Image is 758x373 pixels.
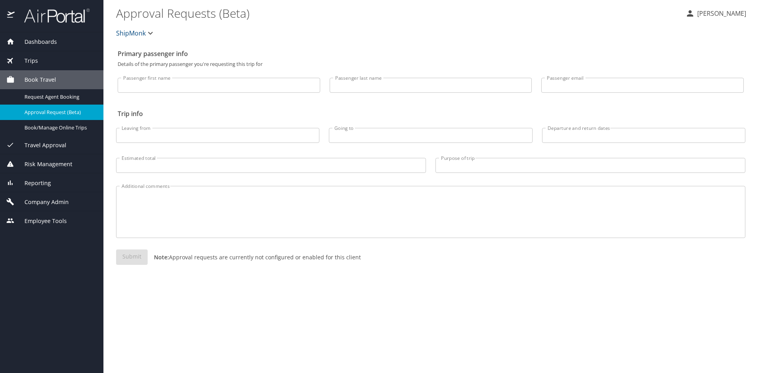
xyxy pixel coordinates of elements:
[15,141,66,150] span: Travel Approval
[682,6,749,21] button: [PERSON_NAME]
[113,25,158,41] button: ShipMonk
[695,9,746,18] p: [PERSON_NAME]
[24,93,94,101] span: Request Agent Booking
[15,56,38,65] span: Trips
[15,198,69,206] span: Company Admin
[118,62,744,67] p: Details of the primary passenger you're requesting this trip for
[148,253,361,261] p: Approval requests are currently not configured or enabled for this client
[24,124,94,131] span: Book/Manage Online Trips
[15,37,57,46] span: Dashboards
[154,253,169,261] strong: Note:
[24,109,94,116] span: Approval Request (Beta)
[15,217,67,225] span: Employee Tools
[7,8,15,23] img: icon-airportal.png
[15,75,56,84] span: Book Travel
[15,179,51,187] span: Reporting
[118,107,744,120] h2: Trip info
[15,160,72,169] span: Risk Management
[116,28,146,39] span: ShipMonk
[118,47,744,60] h2: Primary passenger info
[116,1,679,25] h1: Approval Requests (Beta)
[15,8,90,23] img: airportal-logo.png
